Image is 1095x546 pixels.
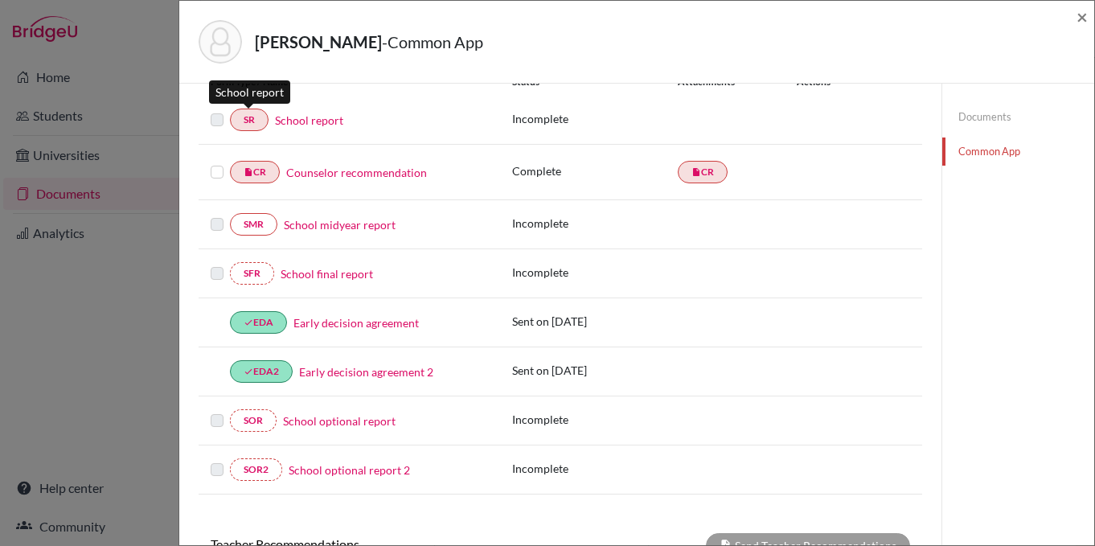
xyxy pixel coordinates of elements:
[382,32,483,51] span: - Common App
[512,313,678,330] p: Sent on [DATE]
[209,80,290,104] div: School report
[678,161,728,183] a: insert_drive_fileCR
[512,162,678,179] p: Complete
[942,138,1094,166] a: Common App
[230,161,280,183] a: insert_drive_fileCR
[244,318,253,327] i: done
[244,167,253,177] i: insert_drive_file
[275,112,343,129] a: School report
[512,411,678,428] p: Incomplete
[284,216,396,233] a: School midyear report
[691,167,701,177] i: insert_drive_file
[255,32,382,51] strong: [PERSON_NAME]
[283,413,396,429] a: School optional report
[230,311,287,334] a: doneEDA
[230,262,274,285] a: SFR
[230,458,282,481] a: SOR2
[244,367,253,376] i: done
[230,213,277,236] a: SMR
[512,264,678,281] p: Incomplete
[293,314,419,331] a: Early decision agreement
[230,109,269,131] a: SR
[942,103,1094,131] a: Documents
[512,362,678,379] p: Sent on [DATE]
[512,110,678,127] p: Incomplete
[1077,5,1088,28] span: ×
[299,363,433,380] a: Early decision agreement 2
[286,164,427,181] a: Counselor recommendation
[1077,7,1088,27] button: Close
[281,265,373,282] a: School final report
[512,460,678,477] p: Incomplete
[230,409,277,432] a: SOR
[230,360,293,383] a: doneEDA2
[289,462,410,478] a: School optional report 2
[512,215,678,232] p: Incomplete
